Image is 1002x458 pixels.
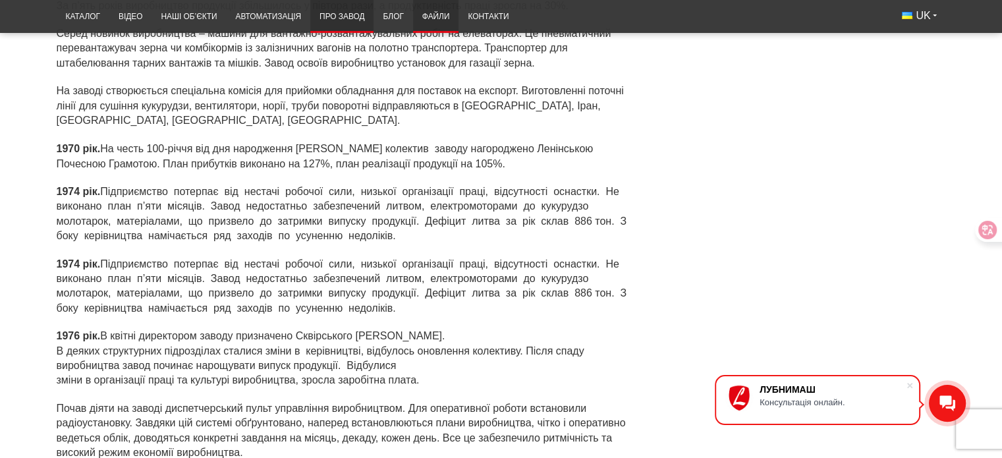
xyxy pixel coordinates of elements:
[57,141,636,171] p: На честь 100-річчя від дня народження [PERSON_NAME] колектив заводу нагороджено Ленінською Почесн...
[459,4,518,30] a: Контакти
[57,26,636,71] p: Серед новинок виробництва – машини для вантажно-розвантажувальних робіт на елеваторах. Це пневмат...
[57,328,636,387] p: В квітні директором заводу призначено Сквірського [PERSON_NAME]. В деяких структурних підрозділах...
[57,142,101,154] strong: 1970 рік.
[57,84,636,128] p: На заводі створюється спеціальна комісія для прийомки обладнання для поставок на експорт. Виготов...
[413,4,459,30] a: Файли
[893,4,945,28] button: UK
[152,4,226,30] a: Наші об’єкти
[760,384,906,395] div: ЛУБНИМАШ
[57,184,636,243] p: Підприємство потерпає від нестачі робочої сили, низької організації праці, відсутності оснастки. ...
[109,4,152,30] a: Відео
[57,329,101,341] strong: 1976 рік.
[57,4,109,30] a: Каталог
[310,4,374,30] a: Про завод
[760,397,906,407] div: Консультація онлайн.
[57,185,101,196] strong: 1974 рік.
[902,12,912,19] img: Українська
[226,4,310,30] a: Автоматизація
[57,256,636,316] p: Підприємство потерпає від нестачі робочої сили, низької організації праці, відсутності оснастки. ...
[374,4,412,30] a: Блог
[916,9,930,23] span: UK
[57,258,101,269] strong: 1974 рік.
